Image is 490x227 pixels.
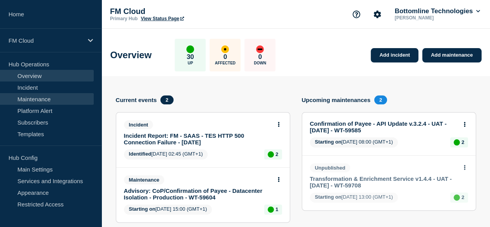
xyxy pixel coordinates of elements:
[461,194,464,200] p: 2
[302,97,371,103] h4: Upcoming maintenances
[310,120,457,133] a: Confirmation of Payee - API Update v.3.2.4 - UAT - [DATE] - WT-59585
[254,61,266,65] p: Down
[124,120,153,129] span: Incident
[310,192,398,203] span: [DATE] 13:00 (GMT+1)
[268,151,274,158] div: up
[124,175,165,184] span: Maintenance
[110,7,265,16] p: FM Cloud
[129,151,151,157] span: Identified
[256,45,264,53] div: down
[422,48,481,62] a: Add maintenance
[454,194,460,201] div: up
[187,53,194,61] p: 30
[393,7,481,15] button: Bottomline Technologies
[186,45,194,53] div: up
[9,37,83,44] p: FM Cloud
[268,206,274,213] div: up
[275,206,278,212] p: 1
[315,194,342,200] span: Starting on
[393,15,474,21] p: [PERSON_NAME]
[310,163,351,172] span: Unpublished
[348,6,364,23] button: Support
[310,137,398,147] span: [DATE] 08:00 (GMT+1)
[310,175,457,189] a: Transformation & Enrichment Service v1.4.4 - UAT - [DATE] - WT-59708
[215,61,236,65] p: Affected
[224,53,227,61] p: 0
[454,139,460,146] div: up
[116,97,157,103] h4: Current events
[110,50,152,61] h1: Overview
[369,6,385,23] button: Account settings
[129,206,156,212] span: Starting on
[124,149,208,159] span: [DATE] 02:45 (GMT+1)
[374,95,387,104] span: 2
[124,187,272,201] a: Advisory: CoP/Confirmation of Payee - Datacenter Isolation - Production - WT-59604
[124,204,212,215] span: [DATE] 15:00 (GMT+1)
[371,48,418,62] a: Add incident
[258,53,262,61] p: 0
[124,132,272,146] a: Incident Report: FM - SAAS - TES HTTP 500 Connection Failure - [DATE]
[221,45,229,53] div: affected
[110,16,138,21] p: Primary Hub
[461,139,464,145] p: 2
[160,95,173,104] span: 2
[275,151,278,157] p: 2
[141,16,184,21] a: View Status Page
[187,61,193,65] p: Up
[315,139,342,145] span: Starting on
